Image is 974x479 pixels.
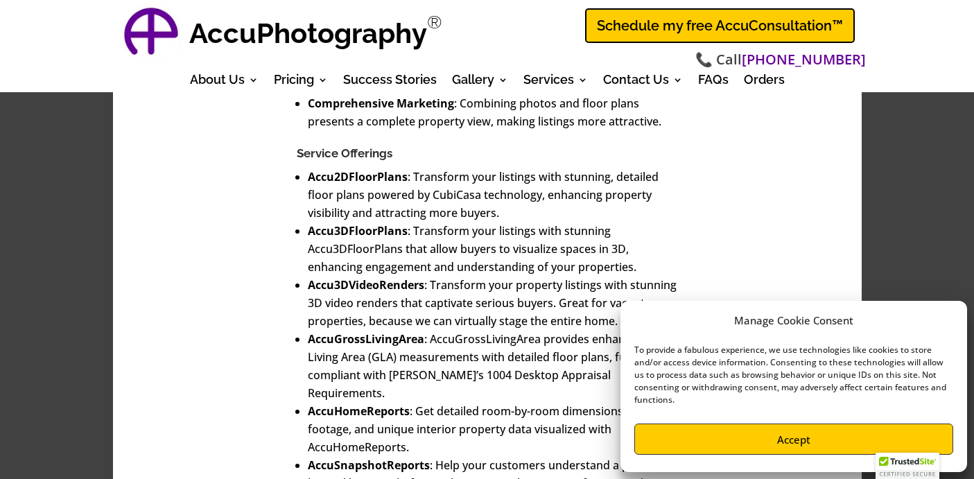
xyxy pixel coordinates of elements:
button: Accept [634,424,953,455]
li: : Transform your listings with stunning Accu3DFloorPlans that allow buyers to visualize spaces in... [308,222,678,276]
strong: AccuGrossLivingArea [308,331,424,347]
div: Manage Cookie Consent [734,311,853,330]
div: TrustedSite Certified [876,453,939,479]
a: [PHONE_NUMBER] [742,50,866,70]
img: AccuPhotography [120,3,182,66]
h3: Service Offerings [297,146,678,167]
a: Schedule my free AccuConsultation™ [585,8,855,43]
li: : Get detailed room-by-room dimensions, square footage, and unique interior property data visuali... [308,402,678,456]
strong: Accu3DVideoRenders [308,277,424,293]
sup: Registered Trademark [427,12,442,33]
strong: Comprehensive Marketing [308,96,454,111]
strong: AccuPhotography [189,17,427,49]
strong: Accu2DFloorPlans [308,169,408,184]
div: To provide a fabulous experience, we use technologies like cookies to store and/or access device ... [634,344,952,406]
a: FAQs [698,75,729,90]
li: : AccuGrossLivingArea provides enhanced Gross Living Area (GLA) measurements with detailed floor ... [308,330,678,402]
strong: AccuSnapshotReports [308,458,430,473]
a: Pricing [274,75,328,90]
a: Services [523,75,588,90]
li: : Transform your listings with stunning, detailed floor plans powered by CubiCasa technology, enh... [308,168,678,222]
a: AccuPhotography Logo - Professional Real Estate Photography and Media Services in Dallas, Texas [120,3,182,66]
li: : Transform your property listings with stunning 3D video renders that captivate serious buyers. ... [308,276,678,330]
span: 📞 Call [695,50,866,70]
strong: Accu3DFloorPlans [308,223,408,238]
a: About Us [190,75,259,90]
li: : Combining photos and floor plans presents a complete property view, making listings more attrac... [308,94,678,130]
a: Gallery [452,75,508,90]
a: Contact Us [603,75,683,90]
strong: AccuHomeReports [308,403,410,419]
a: Orders [744,75,785,90]
a: Success Stories [343,75,437,90]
